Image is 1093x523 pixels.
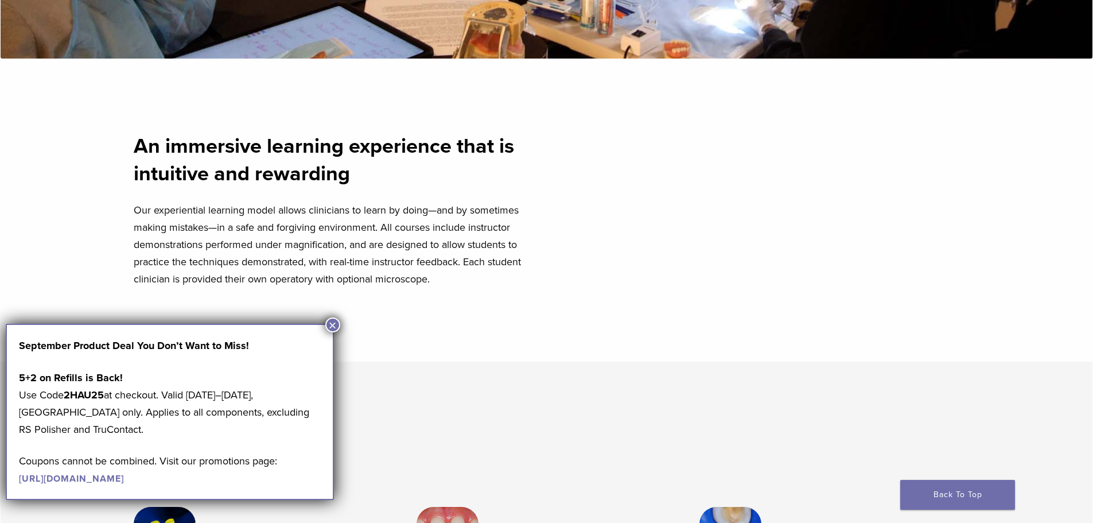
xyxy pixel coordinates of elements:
[325,317,340,332] button: Close
[134,439,550,467] h2: Learning Center Courses
[554,96,960,324] iframe: Bioclear Matrix | Welcome to the Bioclear Learning Center
[19,473,124,485] a: [URL][DOMAIN_NAME]
[134,134,514,186] strong: An immersive learning experience that is intuitive and rewarding
[19,369,321,438] p: Use Code at checkout. Valid [DATE]–[DATE], [GEOGRAPHIC_DATA] only. Applies to all components, exc...
[19,371,123,384] strong: 5+2 on Refills is Back!
[64,389,104,401] strong: 2HAU25
[19,452,321,487] p: Coupons cannot be combined. Visit our promotions page:
[19,339,249,352] strong: September Product Deal You Don’t Want to Miss!
[134,202,540,288] p: Our experiential learning model allows clinicians to learn by doing—and by sometimes making mista...
[900,480,1015,510] a: Back To Top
